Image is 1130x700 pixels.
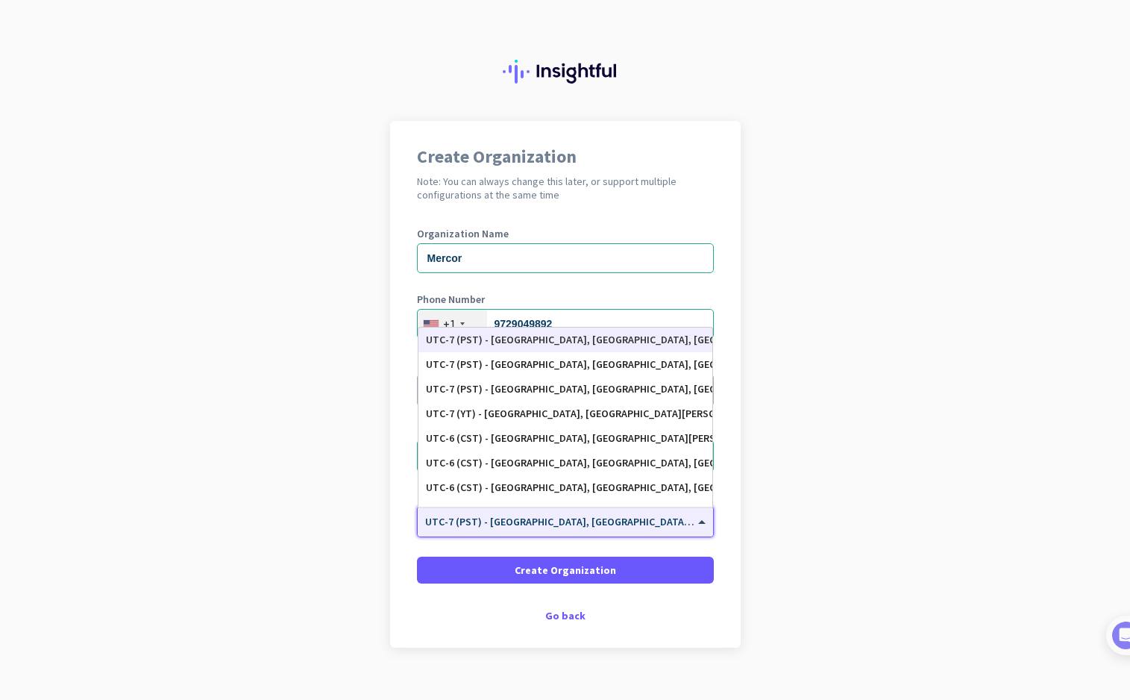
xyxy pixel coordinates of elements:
[426,358,705,371] div: UTC-7 (PST) - [GEOGRAPHIC_DATA], [GEOGRAPHIC_DATA], [GEOGRAPHIC_DATA], [PERSON_NAME]
[417,148,714,166] h1: Create Organization
[417,610,714,621] div: Go back
[417,228,714,239] label: Organization Name
[503,60,628,84] img: Insightful
[417,175,714,201] h2: Note: You can always change this later, or support multiple configurations at the same time
[417,557,714,584] button: Create Organization
[417,425,714,436] label: Organization Size (Optional)
[426,383,705,396] div: UTC-7 (PST) - [GEOGRAPHIC_DATA], [GEOGRAPHIC_DATA], [GEOGRAPHIC_DATA], [GEOGRAPHIC_DATA]
[417,360,526,370] label: Organization language
[515,563,616,578] span: Create Organization
[443,316,456,331] div: +1
[417,243,714,273] input: What is the name of your organization?
[426,407,705,420] div: UTC-7 (YT) - [GEOGRAPHIC_DATA], [GEOGRAPHIC_DATA][PERSON_NAME]
[426,334,705,346] div: UTC-7 (PST) - [GEOGRAPHIC_DATA], [GEOGRAPHIC_DATA], [GEOGRAPHIC_DATA][PERSON_NAME], [GEOGRAPHIC_D...
[417,491,714,501] label: Organization Time Zone
[426,457,705,469] div: UTC-6 (CST) - [GEOGRAPHIC_DATA], [GEOGRAPHIC_DATA], [GEOGRAPHIC_DATA], [GEOGRAPHIC_DATA]
[417,309,714,339] input: 201-555-0123
[417,294,714,304] label: Phone Number
[418,328,712,507] div: Options List
[426,481,705,494] div: UTC-6 (CST) - [GEOGRAPHIC_DATA], [GEOGRAPHIC_DATA], [GEOGRAPHIC_DATA], [GEOGRAPHIC_DATA]
[426,506,705,519] div: UTC-6 (CST) - [GEOGRAPHIC_DATA], [GEOGRAPHIC_DATA], [PERSON_NAME][GEOGRAPHIC_DATA][PERSON_NAME], ...
[426,432,705,445] div: UTC-6 (CST) - [GEOGRAPHIC_DATA], [GEOGRAPHIC_DATA][PERSON_NAME], [GEOGRAPHIC_DATA][PERSON_NAME], ...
